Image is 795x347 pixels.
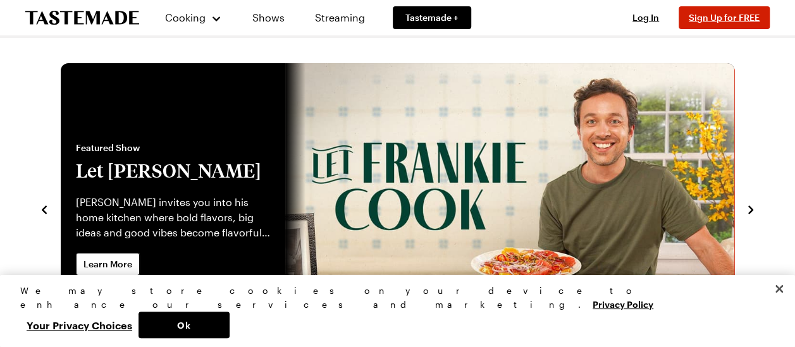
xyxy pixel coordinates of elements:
[20,312,139,338] button: Your Privacy Choices
[38,201,51,216] button: navigate to previous item
[20,284,764,338] div: Privacy
[76,195,270,240] p: [PERSON_NAME] invites you into his home kitchen where bold flavors, big ideas and good vibes beco...
[405,11,459,24] span: Tastemade +
[679,6,770,29] button: Sign Up for FREE
[744,201,757,216] button: navigate to next item
[76,142,270,154] span: Featured Show
[139,312,230,338] button: Ok
[765,275,793,303] button: Close
[620,11,671,24] button: Log In
[593,298,653,310] a: More information about your privacy, opens in a new tab
[164,3,222,33] button: Cooking
[689,12,760,23] span: Sign Up for FREE
[25,11,139,25] a: To Tastemade Home Page
[76,253,140,276] a: Learn More
[393,6,471,29] a: Tastemade +
[76,159,270,182] h2: Let [PERSON_NAME]
[83,258,132,271] span: Learn More
[20,284,764,312] div: We may store cookies on your device to enhance our services and marketing.
[165,11,206,23] span: Cooking
[632,12,659,23] span: Log In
